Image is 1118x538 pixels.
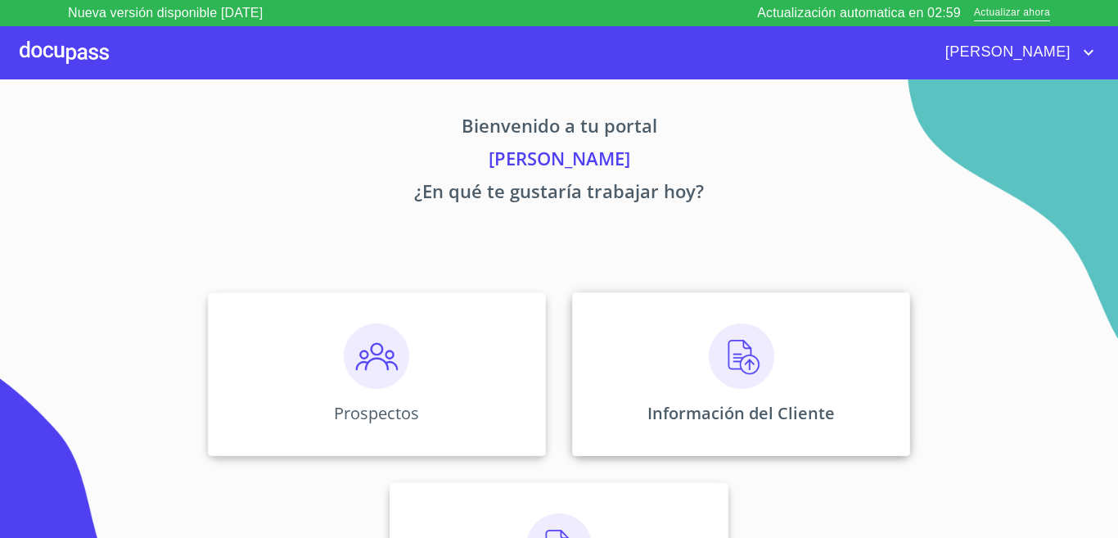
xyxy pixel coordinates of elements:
[974,5,1050,22] span: Actualizar ahora
[933,39,1079,66] span: [PERSON_NAME]
[68,3,263,23] p: Nueva versión disponible [DATE]
[55,178,1063,210] p: ¿En qué te gustaría trabajar hoy?
[344,323,409,389] img: prospectos.png
[757,3,961,23] p: Actualización automatica en 02:59
[334,402,419,424] p: Prospectos
[933,39,1098,66] button: account of current user
[55,112,1063,145] p: Bienvenido a tu portal
[709,323,774,389] img: carga.png
[647,402,835,424] p: Información del Cliente
[55,145,1063,178] p: [PERSON_NAME]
